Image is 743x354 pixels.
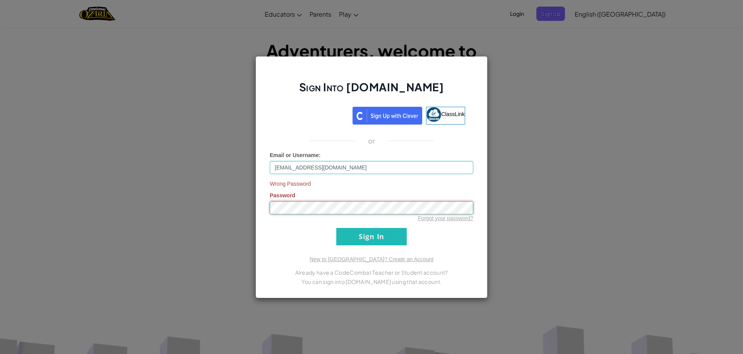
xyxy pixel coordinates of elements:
h2: Sign Into [DOMAIN_NAME] [270,80,473,102]
span: ClassLink [441,111,465,117]
p: You can sign into [DOMAIN_NAME] using that account. [270,277,473,286]
label: : [270,151,321,159]
span: Password [270,192,295,198]
span: Wrong Password [270,180,473,188]
p: Already have a CodeCombat Teacher or Student account? [270,268,473,277]
input: Sign In [336,228,407,245]
iframe: Sign in with Google Button [274,106,353,123]
img: classlink-logo-small.png [426,107,441,122]
img: clever_sso_button@2x.png [353,107,422,125]
a: New to [GEOGRAPHIC_DATA]? Create an Account [310,256,433,262]
span: Email or Username [270,152,319,158]
a: Forgot your password? [418,215,473,221]
p: or [368,136,375,145]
